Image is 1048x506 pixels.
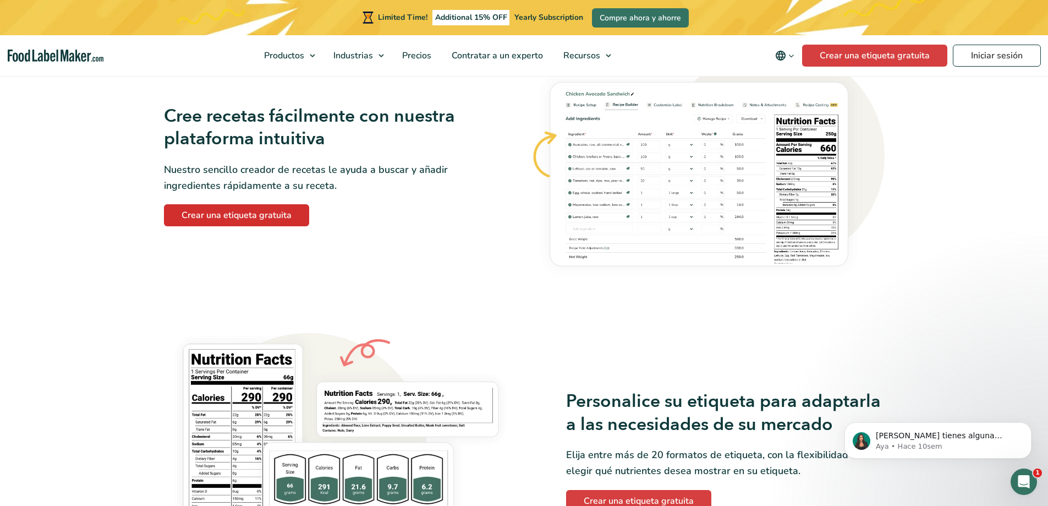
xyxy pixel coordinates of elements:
iframe: Intercom live chat [1011,469,1037,495]
span: Productos [261,50,305,62]
span: Contratar a un experto [448,50,544,62]
span: Limited Time! [378,12,427,23]
a: Precios [392,35,439,76]
a: Contratar a un experto [442,35,551,76]
a: Productos [254,35,321,76]
p: Elija entre más de 20 formatos de etiqueta, con la flexibilidad de elegir qué nutrientes desea mo... [566,447,885,479]
span: Yearly Subscription [514,12,583,23]
a: Industrias [323,35,389,76]
a: Crear una etiqueta gratuita [164,204,309,226]
span: 1 [1033,469,1042,477]
h3: Personalice su etiqueta para adaptarla a las necesidades de su mercado [566,390,885,436]
a: Iniciar sesión [953,45,1041,67]
a: Food Label Maker homepage [8,50,103,62]
a: Crear una etiqueta gratuita [802,45,947,67]
span: Precios [399,50,432,62]
h3: Cree recetas fácilmente con nuestra plataforma intuitiva [164,105,482,151]
a: Recursos [553,35,617,76]
button: Change language [767,45,802,67]
span: Industrias [330,50,374,62]
span: Recursos [560,50,601,62]
span: Additional 15% OFF [432,10,510,25]
p: Nuestro sencillo creador de recetas le ayuda a buscar y añadir ingredientes rápidamente a su receta. [164,162,482,194]
a: Compre ahora y ahorre [592,8,689,28]
iframe: Intercom notifications mensaje [828,399,1048,476]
